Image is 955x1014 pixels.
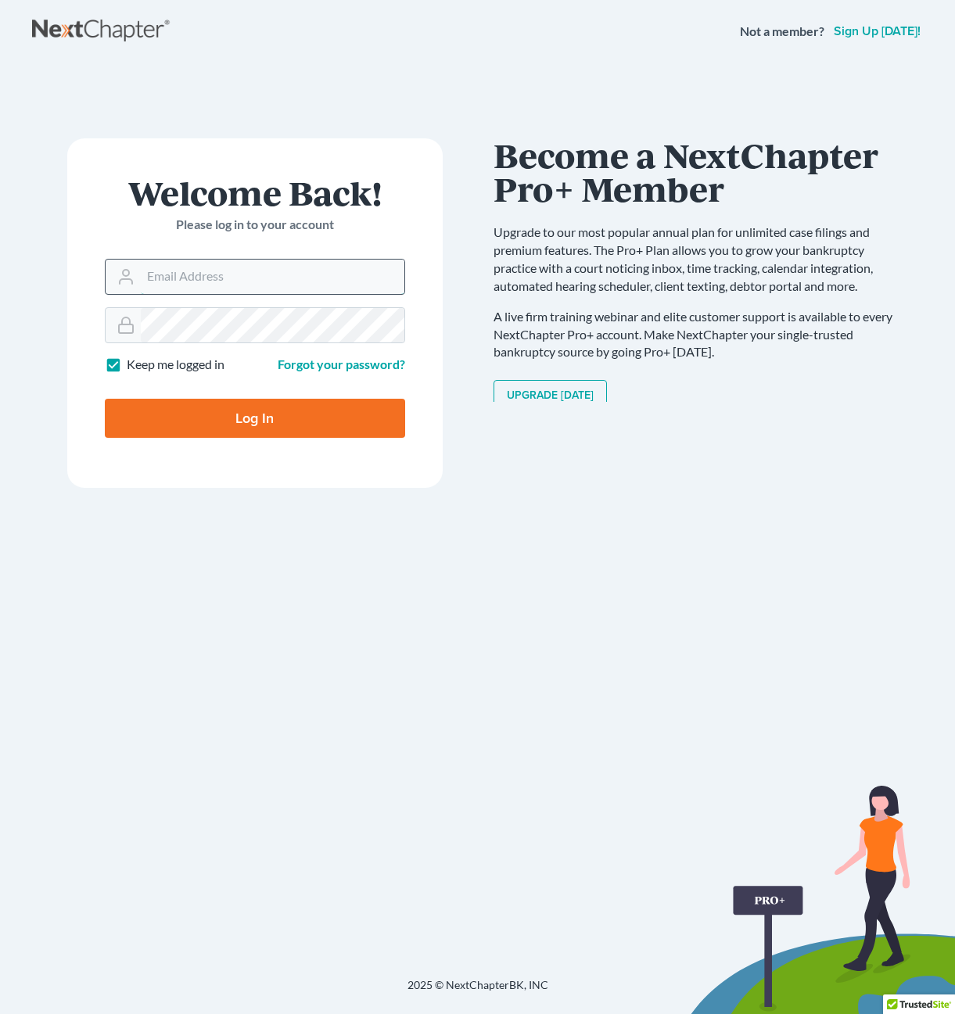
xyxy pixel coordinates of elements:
a: Forgot your password? [278,357,405,371]
input: Log In [105,399,405,438]
a: Upgrade [DATE] [494,380,607,411]
div: 2025 © NextChapterBK, INC [32,977,924,1005]
p: A live firm training webinar and elite customer support is available to every NextChapter Pro+ ac... [494,308,908,362]
strong: Not a member? [740,23,824,41]
h1: Become a NextChapter Pro+ Member [494,138,908,205]
input: Email Address [141,260,404,294]
p: Upgrade to our most popular annual plan for unlimited case filings and premium features. The Pro+... [494,224,908,295]
a: Sign up [DATE]! [831,25,924,38]
h1: Welcome Back! [105,176,405,210]
label: Keep me logged in [127,356,224,374]
p: Please log in to your account [105,216,405,234]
